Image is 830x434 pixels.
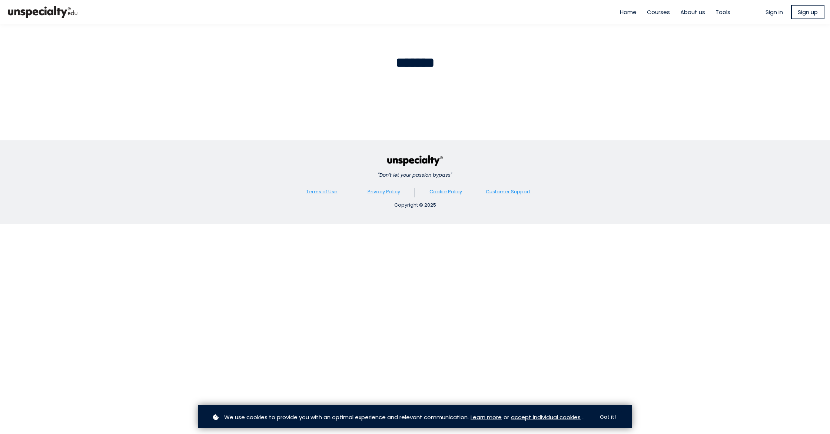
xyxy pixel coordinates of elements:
a: Courses [647,8,670,16]
a: accept individual cookies [511,413,581,421]
a: Sign up [791,5,824,19]
a: Privacy Policy [368,188,400,195]
a: About us [680,8,705,16]
img: bc390a18feecddb333977e298b3a00a1.png [6,3,80,21]
span: Sign up [798,8,818,16]
em: "Don’t let your passion bypass" [378,171,452,178]
p: or . [211,413,589,421]
a: Customer Support [486,188,530,195]
a: Tools [716,8,730,16]
a: Learn more [471,413,502,421]
a: Sign in [766,8,783,16]
button: Got it! [593,410,622,424]
div: Copyright © 2025 [291,201,539,209]
a: Cookie Policy [429,188,462,195]
span: We use cookies to provide you with an optimal experience and relevant communication. [224,413,469,421]
a: Terms of Use [306,188,338,195]
img: c440faa6a294d3144723c0771045cab8.png [387,155,443,166]
a: Home [620,8,637,16]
